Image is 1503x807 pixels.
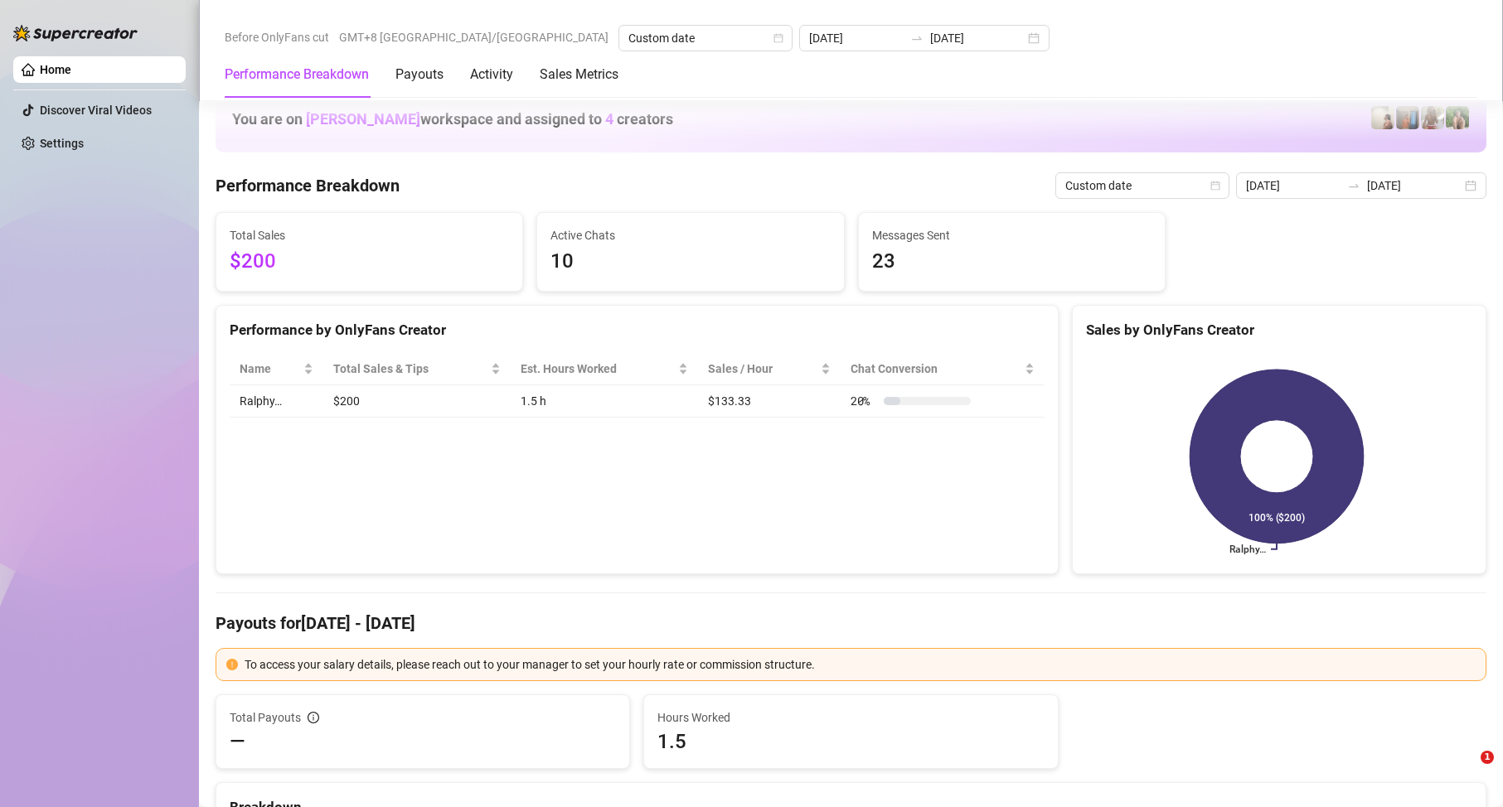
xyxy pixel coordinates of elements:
[13,25,138,41] img: logo-BBDzfeDw.svg
[333,360,487,378] span: Total Sales & Tips
[1246,176,1341,195] input: Start date
[1086,319,1472,341] div: Sales by OnlyFans Creator
[1210,181,1220,191] span: calendar
[930,29,1025,47] input: End date
[240,360,300,378] span: Name
[230,353,323,385] th: Name
[40,137,84,150] a: Settings
[698,385,841,418] td: $133.33
[540,65,618,85] div: Sales Metrics
[657,708,1044,727] span: Hours Worked
[230,226,509,244] span: Total Sales
[851,392,877,410] span: 20 %
[1347,179,1360,192] span: swap-right
[395,65,444,85] div: Payouts
[1347,179,1360,192] span: to
[323,385,510,418] td: $200
[1447,751,1486,790] iframe: Intercom live chat
[521,360,676,378] div: Est. Hours Worked
[1481,751,1494,764] span: 1
[225,25,329,50] span: Before OnlyFans cut
[323,353,510,385] th: Total Sales & Tips
[470,65,513,85] div: Activity
[841,353,1045,385] th: Chat Conversion
[40,104,152,117] a: Discover Viral Videos
[230,385,323,418] td: Ralphy…
[306,110,420,128] span: [PERSON_NAME]
[1421,106,1444,129] img: Nathaniel
[1065,173,1219,198] span: Custom date
[308,712,319,723] span: info-circle
[40,63,71,76] a: Home
[809,29,904,47] input: Start date
[1446,106,1469,129] img: Nathaniel
[226,659,238,670] span: exclamation-circle
[1229,544,1266,555] text: Ralphy…
[230,728,245,755] span: —
[232,110,673,128] h1: You are on workspace and assigned to creators
[872,226,1151,244] span: Messages Sent
[872,246,1151,278] span: 23
[511,385,699,418] td: 1.5 h
[773,33,783,43] span: calendar
[216,174,400,197] h4: Performance Breakdown
[550,226,830,244] span: Active Chats
[851,360,1021,378] span: Chat Conversion
[230,319,1045,341] div: Performance by OnlyFans Creator
[216,611,1486,635] h4: Payouts for [DATE] - [DATE]
[628,26,783,51] span: Custom date
[708,360,817,378] span: Sales / Hour
[339,25,608,50] span: GMT+8 [GEOGRAPHIC_DATA]/[GEOGRAPHIC_DATA]
[698,353,841,385] th: Sales / Hour
[225,65,369,85] div: Performance Breakdown
[605,110,613,128] span: 4
[910,31,924,45] span: swap-right
[230,708,301,727] span: Total Payouts
[1371,106,1394,129] img: Ralphy
[657,728,1044,755] span: 1.5
[910,31,924,45] span: to
[1396,106,1419,129] img: Wayne
[245,655,1476,674] div: To access your salary details, please reach out to your manager to set your hourly rate or commis...
[1367,176,1462,195] input: End date
[230,246,509,278] span: $200
[550,246,830,278] span: 10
